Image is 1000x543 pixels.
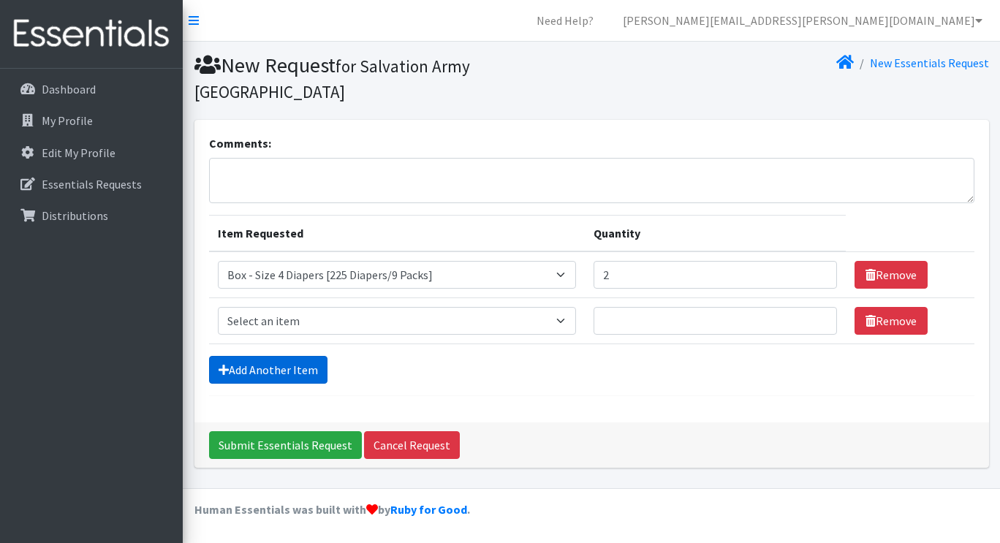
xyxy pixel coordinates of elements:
[855,307,928,335] a: Remove
[6,75,177,104] a: Dashboard
[42,82,96,96] p: Dashboard
[209,356,327,384] a: Add Another Item
[42,113,93,128] p: My Profile
[42,145,115,160] p: Edit My Profile
[209,134,271,152] label: Comments:
[6,106,177,135] a: My Profile
[194,502,470,517] strong: Human Essentials was built with by .
[870,56,989,70] a: New Essentials Request
[6,170,177,199] a: Essentials Requests
[6,201,177,230] a: Distributions
[194,53,586,103] h1: New Request
[364,431,460,459] a: Cancel Request
[390,502,467,517] a: Ruby for Good
[209,216,586,252] th: Item Requested
[6,10,177,58] img: HumanEssentials
[525,6,605,35] a: Need Help?
[194,56,470,102] small: for Salvation Army [GEOGRAPHIC_DATA]
[585,216,845,252] th: Quantity
[209,431,362,459] input: Submit Essentials Request
[42,208,108,223] p: Distributions
[611,6,994,35] a: [PERSON_NAME][EMAIL_ADDRESS][PERSON_NAME][DOMAIN_NAME]
[6,138,177,167] a: Edit My Profile
[42,177,142,191] p: Essentials Requests
[855,261,928,289] a: Remove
